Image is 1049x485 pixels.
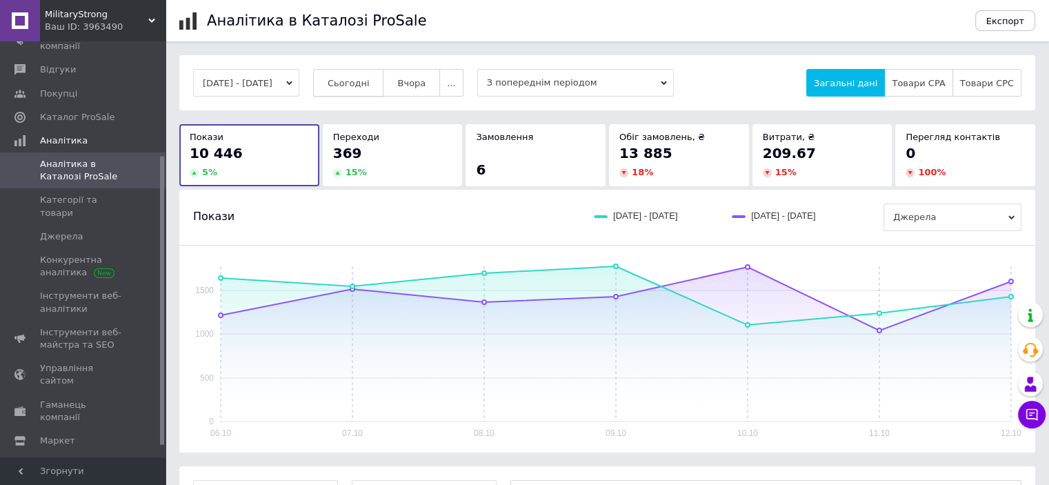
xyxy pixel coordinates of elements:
span: Покази [190,132,223,142]
text: 07.10 [342,428,363,438]
span: Інструменти веб-майстра та SEO [40,326,128,351]
text: 1500 [195,286,214,295]
text: 09.10 [606,428,626,438]
button: Чат з покупцем [1018,401,1046,428]
span: 6 [476,161,486,178]
span: 15 % [346,167,367,177]
button: ... [439,69,463,97]
span: Категорії та товари [40,194,128,219]
span: Джерела [883,204,1021,231]
span: 369 [333,145,362,161]
span: 13 885 [619,145,672,161]
text: 06.10 [210,428,231,438]
span: Вчора [397,78,426,88]
text: 08.10 [474,428,494,438]
span: Товари CPA [892,78,945,88]
span: 209.67 [763,145,816,161]
span: Маркет [40,435,75,447]
span: 0 [906,145,915,161]
text: 1000 [195,329,214,339]
span: MilitaryStrong [45,8,148,21]
span: Експорт [986,16,1025,26]
span: 15 % [775,167,797,177]
span: 100 % [918,167,946,177]
button: Вчора [383,69,440,97]
span: 10 446 [190,145,243,161]
div: Ваш ID: 3963490 [45,21,166,33]
text: 500 [200,373,214,383]
button: [DATE] - [DATE] [193,69,299,97]
span: Джерела [40,230,83,243]
span: Покупці [40,88,77,100]
span: Відгуки [40,63,76,76]
span: Перегляд контактів [906,132,1000,142]
span: ... [447,78,455,88]
span: Управління сайтом [40,362,128,387]
button: Сьогодні [313,69,384,97]
span: Замовлення [476,132,533,142]
span: Переходи [333,132,379,142]
span: Загальні дані [814,78,877,88]
span: Аналітика в Каталозі ProSale [40,158,128,183]
span: Обіг замовлень, ₴ [619,132,705,142]
span: Каталог ProSale [40,111,114,123]
span: Витрати, ₴ [763,132,815,142]
span: Товари CPC [960,78,1014,88]
button: Загальні дані [806,69,885,97]
span: Конкурентна аналітика [40,254,128,279]
span: Сьогодні [328,78,370,88]
span: Аналітика [40,135,88,147]
span: 18 % [632,167,653,177]
span: Покази [193,209,234,224]
span: Інструменти веб-аналітики [40,290,128,315]
span: З попереднім періодом [477,69,674,97]
button: Товари CPC [952,69,1021,97]
button: Товари CPA [884,69,952,97]
text: 12.10 [1001,428,1021,438]
text: 10.10 [737,428,758,438]
h1: Аналітика в Каталозі ProSale [207,12,426,29]
text: 11.10 [869,428,890,438]
span: 5 % [202,167,217,177]
span: Гаманець компанії [40,399,128,424]
button: Експорт [975,10,1036,31]
text: 0 [209,417,214,426]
